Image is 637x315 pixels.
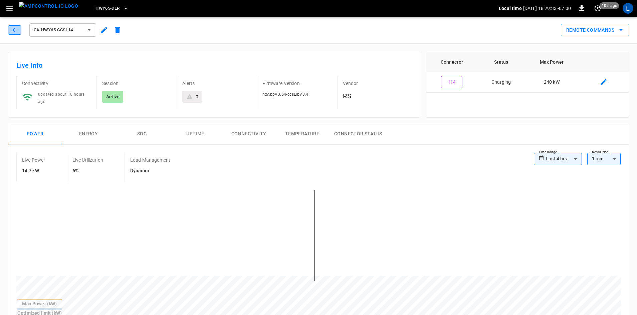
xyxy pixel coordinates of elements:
p: Firmware Version [262,80,332,87]
p: Session [102,80,171,87]
button: Energy [62,123,115,145]
table: connector table [426,52,629,93]
p: [DATE] 18:29:33 -07:00 [523,5,571,12]
button: set refresh interval [592,3,603,14]
span: ca-hwy65-ccs114 [34,26,83,34]
h6: Dynamic [130,167,170,175]
span: 10 s ago [600,2,619,9]
button: Uptime [169,123,222,145]
p: Load Management [130,157,170,163]
div: remote commands options [561,24,629,36]
h6: RS [343,91,412,101]
td: Charging [478,72,525,93]
p: Vendor [343,80,412,87]
button: Connectivity [222,123,275,145]
button: 114 [441,76,462,88]
th: Status [478,52,525,72]
span: HWY65-DER [95,5,120,12]
div: 0 [196,93,198,100]
label: Time Range [539,150,557,155]
div: Last 4 hrs [546,153,582,165]
span: hxAppV3.54-ccsLibV3.4 [262,92,308,97]
th: Max Power [525,52,579,72]
img: ampcontrol.io logo [19,2,78,10]
button: Remote Commands [561,24,629,36]
p: Connectivity [22,80,91,87]
button: Connector Status [329,123,387,145]
p: Local time [499,5,522,12]
button: Power [8,123,62,145]
h6: Live Info [16,60,412,71]
span: updated about 10 hours ago [38,92,85,104]
p: Live Utilization [72,157,103,163]
button: SOC [115,123,169,145]
button: ca-hwy65-ccs114 [29,23,96,37]
h6: 14.7 kW [22,167,45,175]
td: 240 kW [525,72,579,93]
p: Live Power [22,157,45,163]
div: 1 min [587,153,621,165]
button: Temperature [275,123,329,145]
p: Alerts [182,80,251,87]
p: Active [106,93,119,100]
h6: 6% [72,167,103,175]
th: Connector [426,52,478,72]
button: HWY65-DER [93,2,131,15]
div: profile-icon [623,3,633,14]
label: Resolution [592,150,609,155]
